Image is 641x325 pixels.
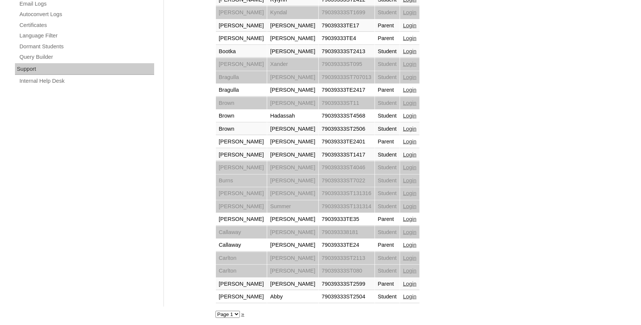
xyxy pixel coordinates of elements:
[267,239,318,252] td: [PERSON_NAME]
[375,19,400,32] td: Parent
[267,278,318,291] td: [PERSON_NAME]
[267,291,318,303] td: Abby
[375,45,400,58] td: Student
[267,110,318,122] td: Hadassah
[267,97,318,110] td: [PERSON_NAME]
[267,187,318,200] td: [PERSON_NAME]
[15,63,154,75] div: Support
[267,174,318,187] td: [PERSON_NAME]
[267,265,318,277] td: [PERSON_NAME]
[319,265,375,277] td: 79039333ST080
[403,164,416,170] a: Login
[375,213,400,226] td: Parent
[403,35,416,41] a: Login
[216,187,267,200] td: [PERSON_NAME]
[216,278,267,291] td: [PERSON_NAME]
[267,226,318,239] td: [PERSON_NAME]
[216,291,267,303] td: [PERSON_NAME]
[403,216,416,222] a: Login
[319,200,375,213] td: 79039333ST131314
[216,200,267,213] td: [PERSON_NAME]
[403,22,416,28] a: Login
[375,123,400,136] td: Student
[319,136,375,148] td: 79039333TE2401
[403,203,416,209] a: Login
[216,239,267,252] td: Callaway
[19,21,154,30] a: Certificates
[375,200,400,213] td: Student
[216,45,267,58] td: Bootka
[403,126,416,132] a: Login
[375,58,400,71] td: Student
[375,226,400,239] td: Student
[319,123,375,136] td: 79039333ST2506
[19,76,154,86] a: Internal Help Desk
[241,311,244,317] a: »
[403,113,416,119] a: Login
[267,252,318,265] td: [PERSON_NAME]
[375,161,400,174] td: Student
[403,177,416,183] a: Login
[267,136,318,148] td: [PERSON_NAME]
[403,242,416,248] a: Login
[375,291,400,303] td: Student
[267,200,318,213] td: Summer
[216,110,267,122] td: Brown
[216,265,267,277] td: Carlton
[216,71,267,84] td: Bragulla
[403,229,416,235] a: Login
[267,213,318,226] td: [PERSON_NAME]
[216,252,267,265] td: Carlton
[216,174,267,187] td: Burns
[375,136,400,148] td: Parent
[403,255,416,261] a: Login
[403,152,416,158] a: Login
[319,213,375,226] td: 79039333TE35
[375,174,400,187] td: Student
[375,84,400,97] td: Parent
[267,19,318,32] td: [PERSON_NAME]
[216,19,267,32] td: [PERSON_NAME]
[216,226,267,239] td: Callaway
[216,84,267,97] td: Bragulla
[319,291,375,303] td: 79039333ST2504
[403,9,416,15] a: Login
[216,32,267,45] td: [PERSON_NAME]
[403,87,416,93] a: Login
[19,52,154,62] a: Query Builder
[375,252,400,265] td: Student
[319,71,375,84] td: 79039333ST707013
[375,239,400,252] td: Parent
[375,278,400,291] td: Parent
[267,71,318,84] td: [PERSON_NAME]
[375,32,400,45] td: Parent
[319,97,375,110] td: 79039333ST11
[403,74,416,80] a: Login
[403,100,416,106] a: Login
[267,32,318,45] td: [PERSON_NAME]
[267,6,318,19] td: Kyndal
[403,268,416,274] a: Login
[319,110,375,122] td: 79039333ST4568
[403,139,416,145] a: Login
[267,149,318,161] td: [PERSON_NAME]
[403,294,416,300] a: Login
[375,149,400,161] td: Student
[319,187,375,200] td: 79039333ST131316
[375,71,400,84] td: Student
[216,161,267,174] td: [PERSON_NAME]
[319,226,375,239] td: 790393338181
[403,281,416,287] a: Login
[319,19,375,32] td: 79039333TE17
[319,149,375,161] td: 79039333ST1417
[375,97,400,110] td: Student
[19,42,154,51] a: Dormant Students
[319,161,375,174] td: 79039333ST4046
[319,174,375,187] td: 79039333ST7022
[319,252,375,265] td: 79039333ST2113
[216,97,267,110] td: Brown
[375,110,400,122] td: Student
[319,6,375,19] td: 79039333ST1699
[319,32,375,45] td: 79039333TE4
[216,136,267,148] td: [PERSON_NAME]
